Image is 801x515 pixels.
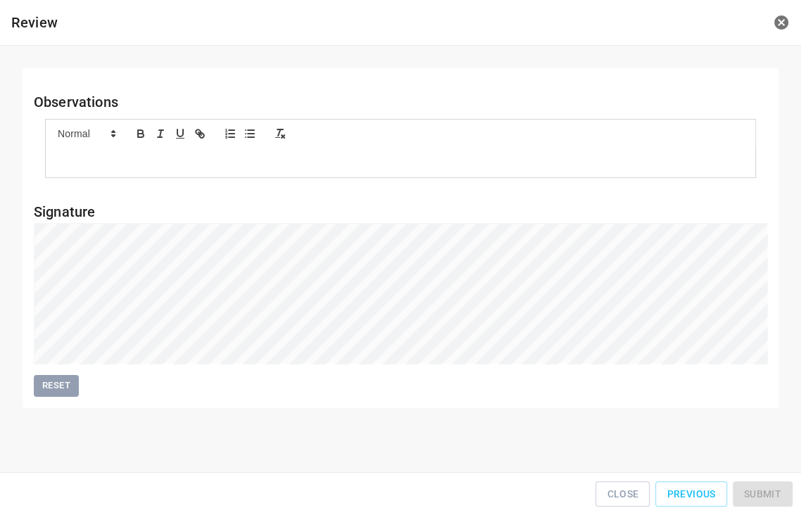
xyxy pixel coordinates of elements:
h6: Signature [34,201,767,223]
button: Reset [34,375,79,397]
button: close [773,14,790,31]
h6: Observations [34,91,767,113]
span: Reset [41,378,72,394]
button: Close [595,481,650,507]
h6: Review [11,11,530,34]
span: Close [607,485,638,503]
button: Previous [655,481,726,507]
span: Previous [667,485,715,503]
